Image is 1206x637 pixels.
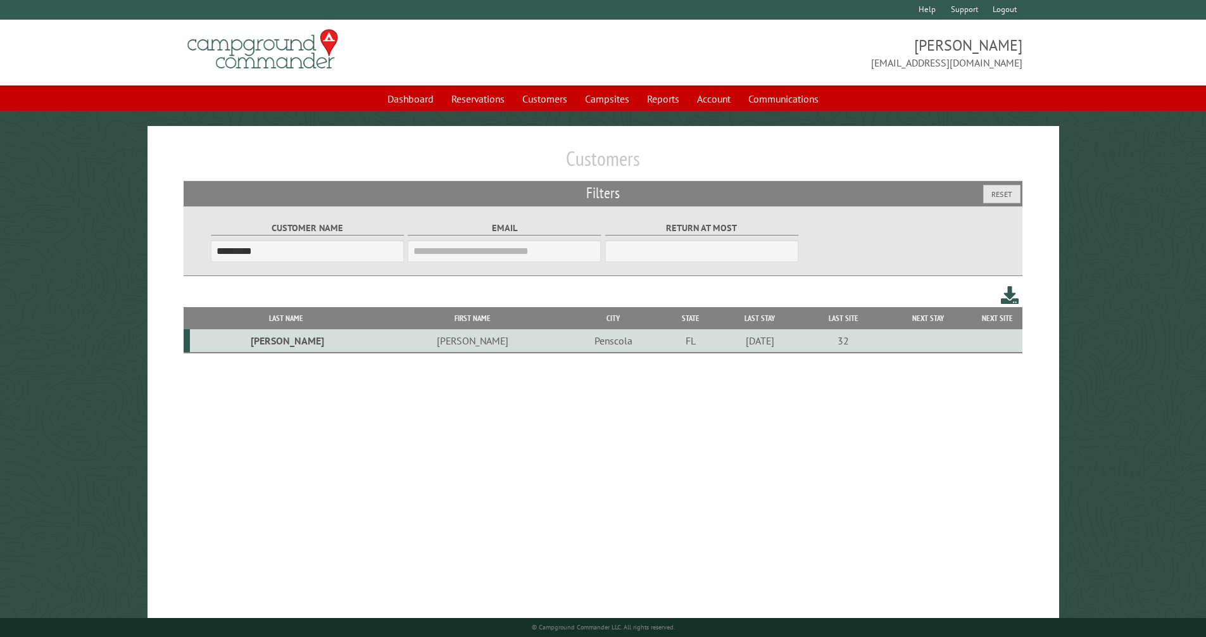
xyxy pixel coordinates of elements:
[563,329,663,353] td: Penscola
[211,221,404,236] label: Customer Name
[382,307,563,329] th: First Name
[563,307,663,329] th: City
[190,329,382,353] td: [PERSON_NAME]
[718,307,802,329] th: Last Stay
[884,307,972,329] th: Next Stay
[444,87,512,111] a: Reservations
[408,221,601,236] label: Email
[190,307,382,329] th: Last Name
[689,87,738,111] a: Account
[663,307,717,329] th: State
[972,307,1022,329] th: Next Site
[663,329,717,353] td: FL
[382,329,563,353] td: [PERSON_NAME]
[639,87,687,111] a: Reports
[605,221,798,236] label: Return at most
[515,87,575,111] a: Customers
[802,329,885,353] td: 32
[802,307,885,329] th: Last Site
[577,87,637,111] a: Campsites
[603,35,1023,70] span: [PERSON_NAME] [EMAIL_ADDRESS][DOMAIN_NAME]
[184,25,342,74] img: Campground Commander
[184,181,1023,205] h2: Filters
[532,623,675,631] small: © Campground Commander LLC. All rights reserved.
[720,334,800,347] div: [DATE]
[184,146,1023,181] h1: Customers
[1001,284,1019,307] a: Download this customer list (.csv)
[983,185,1021,203] button: Reset
[741,87,826,111] a: Communications
[380,87,441,111] a: Dashboard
